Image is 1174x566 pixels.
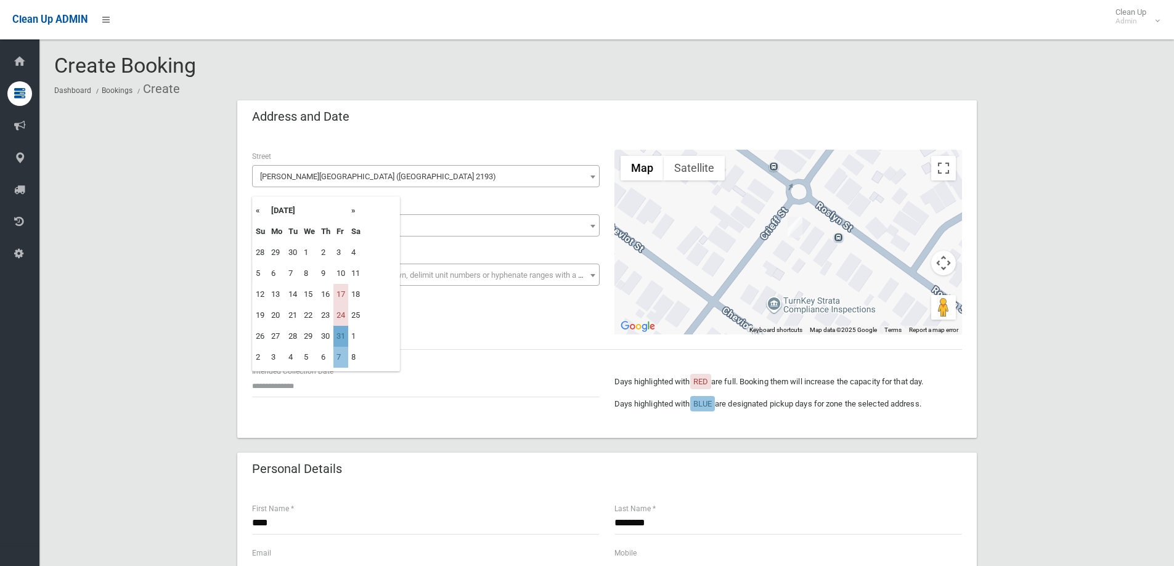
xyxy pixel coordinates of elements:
span: 54 [255,217,597,235]
button: Toggle fullscreen view [931,156,956,180]
td: 13 [268,284,285,305]
p: Days highlighted with are designated pickup days for zone the selected address. [614,397,962,411]
td: 18 [348,284,364,305]
td: 11 [348,263,364,284]
td: 7 [285,263,301,284]
td: 3 [333,242,348,263]
td: 7 [333,347,348,368]
td: 23 [318,305,333,326]
button: Map camera controls [931,251,956,275]
button: Show satellite imagery [664,156,725,180]
th: Th [318,221,333,242]
td: 29 [301,326,318,347]
td: 2 [318,242,333,263]
td: 9 [318,263,333,284]
td: 16 [318,284,333,305]
button: Show street map [621,156,664,180]
td: 29 [268,242,285,263]
span: Create Booking [54,53,196,78]
td: 1 [348,326,364,347]
header: Personal Details [237,457,357,481]
a: Terms (opens in new tab) [884,326,902,333]
img: Google [618,318,658,334]
td: 28 [253,242,268,263]
div: 54 Roslyn Street, ASHBURY NSW 2193 [788,217,802,238]
td: 5 [253,263,268,284]
th: We [301,221,318,242]
th: Sa [348,221,364,242]
td: 6 [268,263,285,284]
span: 54 [252,214,600,237]
td: 1 [301,242,318,263]
td: 22 [301,305,318,326]
td: 15 [301,284,318,305]
a: Open this area in Google Maps (opens a new window) [618,318,658,334]
a: Bookings [102,86,132,95]
td: 6 [318,347,333,368]
th: Tu [285,221,301,242]
li: Create [134,78,180,100]
th: Su [253,221,268,242]
td: 4 [348,242,364,263]
span: Clean Up [1109,7,1159,26]
span: BLUE [693,399,712,408]
td: 4 [285,347,301,368]
th: » [348,200,364,221]
td: 14 [285,284,301,305]
td: 12 [253,284,268,305]
td: 31 [333,326,348,347]
td: 28 [285,326,301,347]
span: RED [693,377,708,386]
small: Admin [1115,17,1146,26]
header: Address and Date [237,105,364,129]
span: Map data ©2025 Google [810,326,877,333]
td: 30 [285,242,301,263]
td: 8 [301,263,318,284]
a: Dashboard [54,86,91,95]
td: 20 [268,305,285,326]
span: Roslyn Street (ASHBURY 2193) [252,165,600,187]
td: 30 [318,326,333,347]
span: Clean Up ADMIN [12,14,88,25]
button: Keyboard shortcuts [749,326,802,334]
span: Select the unit number from the dropdown, delimit unit numbers or hyphenate ranges with a comma [260,270,605,280]
td: 17 [333,284,348,305]
th: « [253,200,268,221]
td: 19 [253,305,268,326]
td: 24 [333,305,348,326]
th: [DATE] [268,200,348,221]
td: 10 [333,263,348,284]
td: 5 [301,347,318,368]
td: 8 [348,347,364,368]
td: 2 [253,347,268,368]
td: 3 [268,347,285,368]
td: 27 [268,326,285,347]
p: Days highlighted with are full. Booking them will increase the capacity for that day. [614,374,962,389]
td: 25 [348,305,364,326]
button: Drag Pegman onto the map to open Street View [931,295,956,320]
a: Report a map error [909,326,958,333]
th: Fr [333,221,348,242]
span: Roslyn Street (ASHBURY 2193) [255,168,597,185]
td: 21 [285,305,301,326]
th: Mo [268,221,285,242]
td: 26 [253,326,268,347]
